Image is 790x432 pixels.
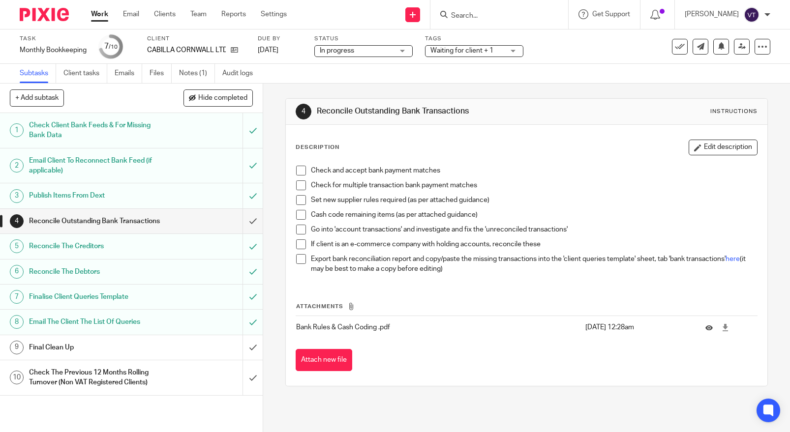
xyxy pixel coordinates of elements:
div: 10 [10,371,24,384]
p: Check and accept bank payment matches [311,166,757,175]
button: Hide completed [183,89,253,106]
a: Subtasks [20,64,56,83]
a: Download [722,322,729,332]
small: /10 [109,44,118,50]
button: + Add subtask [10,89,64,106]
div: 3 [10,189,24,203]
p: Set new supplier rules required (as per attached guidance) [311,195,757,205]
label: Due by [258,35,302,43]
p: Check for multiple transaction bank payment matches [311,180,757,190]
label: Task [20,35,87,43]
div: 6 [10,265,24,279]
h1: Email Client To Reconnect Bank Feed (if applicable) [29,153,165,178]
h1: Email The Client The List Of Queries [29,315,165,329]
a: Email [123,9,139,19]
a: Team [190,9,207,19]
h1: Finalise Client Queries Template [29,289,165,304]
span: Waiting for client + 1 [430,47,493,54]
label: Tags [425,35,523,43]
div: 2 [10,159,24,173]
a: Settings [261,9,287,19]
p: CABILLA CORNWALL LTD [147,45,226,55]
a: Client tasks [63,64,107,83]
h1: Reconcile The Creditors [29,239,165,254]
img: svg%3E [744,7,760,23]
a: here [726,256,740,262]
input: Search [450,12,539,21]
p: Go into 'account transactions' and investigate and fix the 'unreconciled transactions' [311,225,757,234]
div: 8 [10,315,24,329]
div: 7 [104,41,118,52]
label: Status [314,35,413,43]
span: In progress [320,47,354,54]
a: Emails [115,64,142,83]
div: 5 [10,239,24,253]
div: 7 [10,290,24,304]
span: Get Support [592,11,630,18]
a: Audit logs [222,64,260,83]
a: Notes (1) [179,64,215,83]
p: Description [296,144,339,151]
p: [DATE] 12:28am [585,322,691,332]
h1: Reconcile Outstanding Bank Transactions [29,214,165,229]
span: Attachments [296,304,343,309]
h1: Reconcile The Debtors [29,264,165,279]
p: Bank Rules & Cash Coding .pdf [296,322,580,332]
div: 1 [10,123,24,137]
h1: Check Client Bank Feeds & For Missing Bank Data [29,118,165,143]
a: Files [150,64,172,83]
button: Attach new file [296,349,352,371]
div: Monthly Bookkeeping [20,45,87,55]
p: If client is an e-commerce company with holding accounts, reconcile these [311,239,757,249]
h1: Reconcile Outstanding Bank Transactions [317,106,548,116]
h1: Publish Items From Dext [29,188,165,203]
span: [DATE] [258,47,278,54]
p: [PERSON_NAME] [685,9,739,19]
a: Reports [221,9,246,19]
img: Pixie [20,8,69,21]
p: Export bank reconciliation report and copy/paste the missing transactions into the 'client querie... [311,254,757,274]
a: Clients [154,9,176,19]
label: Client [147,35,245,43]
h1: Final Clean Up [29,340,165,355]
div: 4 [10,214,24,228]
a: Work [91,9,108,19]
button: Edit description [689,140,758,155]
div: 9 [10,341,24,354]
span: Hide completed [198,94,247,102]
div: Instructions [710,108,758,115]
h1: Check The Previous 12 Months Rolling Turnover (Non VAT Registered Clients) [29,365,165,390]
div: 4 [296,104,311,119]
p: Cash code remaining items (as per attached guidance) [311,210,757,220]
